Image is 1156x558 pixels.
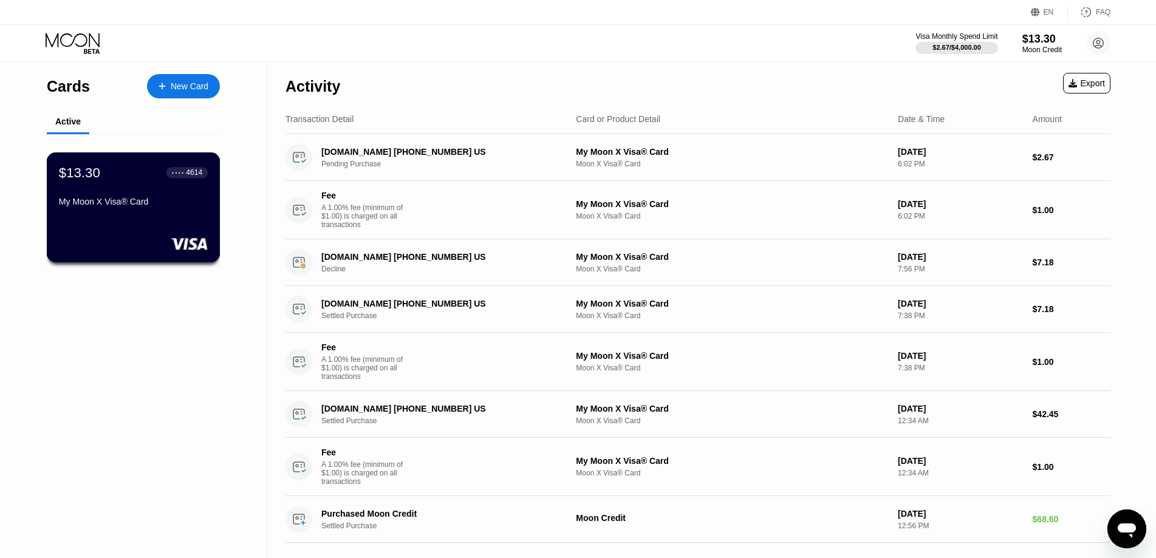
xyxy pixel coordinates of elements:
[55,117,81,126] div: Active
[1033,409,1110,419] div: $42.45
[321,460,412,486] div: A 1.00% fee (minimum of $1.00) is charged on all transactions
[1033,304,1110,314] div: $7.18
[1022,33,1062,54] div: $13.30Moon Credit
[1107,509,1146,548] iframe: Knop om het berichtenvenster te openen
[321,447,406,457] div: Fee
[898,265,1022,273] div: 7:56 PM
[576,364,888,372] div: Moon X Visa® Card
[898,252,1022,262] div: [DATE]
[286,438,1110,496] div: FeeA 1.00% fee (minimum of $1.00) is charged on all transactionsMy Moon X Visa® CardMoon X Visa® ...
[898,212,1022,220] div: 6:02 PM
[898,160,1022,168] div: 6:02 PM
[898,114,945,124] div: Date & Time
[898,299,1022,308] div: [DATE]
[1033,462,1110,472] div: $1.00
[321,355,412,381] div: A 1.00% fee (minimum of $1.00) is charged on all transactions
[172,171,184,174] div: ● ● ● ●
[576,513,888,523] div: Moon Credit
[898,469,1022,477] div: 12:34 AM
[286,181,1110,239] div: FeeA 1.00% fee (minimum of $1.00) is charged on all transactionsMy Moon X Visa® CardMoon X Visa® ...
[576,160,888,168] div: Moon X Visa® Card
[286,496,1110,543] div: Purchased Moon CreditSettled PurchaseMoon Credit[DATE]12:56 PM$68.60
[321,252,556,262] div: [DOMAIN_NAME] [PHONE_NUMBER] US
[321,191,406,200] div: Fee
[286,134,1110,181] div: [DOMAIN_NAME] [PHONE_NUMBER] USPending PurchaseMy Moon X Visa® CardMoon X Visa® Card[DATE]6:02 PM...
[321,311,574,320] div: Settled Purchase
[898,311,1022,320] div: 7:38 PM
[898,351,1022,361] div: [DATE]
[321,522,574,530] div: Settled Purchase
[576,351,888,361] div: My Moon X Visa® Card
[1022,46,1062,54] div: Moon Credit
[321,203,412,229] div: A 1.00% fee (minimum of $1.00) is charged on all transactions
[186,168,202,177] div: 4614
[576,311,888,320] div: Moon X Visa® Card
[59,197,208,206] div: My Moon X Visa® Card
[576,114,660,124] div: Card or Product Detail
[321,147,556,157] div: [DOMAIN_NAME] [PHONE_NUMBER] US
[321,299,556,308] div: [DOMAIN_NAME] [PHONE_NUMBER] US
[321,404,556,413] div: [DOMAIN_NAME] [PHONE_NUMBER] US
[1096,8,1110,16] div: FAQ
[1031,6,1068,18] div: EN
[576,252,888,262] div: My Moon X Visa® Card
[1033,257,1110,267] div: $7.18
[171,81,208,92] div: New Card
[321,265,574,273] div: Decline
[576,299,888,308] div: My Moon X Visa® Card
[321,417,574,425] div: Settled Purchase
[898,456,1022,466] div: [DATE]
[576,147,888,157] div: My Moon X Visa® Card
[898,364,1022,372] div: 7:38 PM
[898,509,1022,519] div: [DATE]
[47,78,90,95] div: Cards
[321,509,556,519] div: Purchased Moon Credit
[915,32,997,54] div: Visa Monthly Spend Limit$2.67/$4,000.00
[576,199,888,209] div: My Moon X Visa® Card
[898,522,1022,530] div: 12:56 PM
[898,404,1022,413] div: [DATE]
[915,32,997,41] div: Visa Monthly Spend Limit
[576,265,888,273] div: Moon X Visa® Card
[576,417,888,425] div: Moon X Visa® Card
[147,74,220,98] div: New Card
[286,78,340,95] div: Activity
[576,456,888,466] div: My Moon X Visa® Card
[1033,514,1110,524] div: $68.60
[286,286,1110,333] div: [DOMAIN_NAME] [PHONE_NUMBER] USSettled PurchaseMy Moon X Visa® CardMoon X Visa® Card[DATE]7:38 PM...
[576,404,888,413] div: My Moon X Visa® Card
[1068,6,1110,18] div: FAQ
[576,212,888,220] div: Moon X Visa® Card
[47,153,219,262] div: $13.30● ● ● ●4614My Moon X Visa® Card
[286,114,354,124] div: Transaction Detail
[576,469,888,477] div: Moon X Visa® Card
[286,333,1110,391] div: FeeA 1.00% fee (minimum of $1.00) is charged on all transactionsMy Moon X Visa® CardMoon X Visa® ...
[898,417,1022,425] div: 12:34 AM
[321,342,406,352] div: Fee
[898,199,1022,209] div: [DATE]
[1033,357,1110,367] div: $1.00
[1033,114,1062,124] div: Amount
[1069,78,1105,88] div: Export
[1033,205,1110,215] div: $1.00
[932,44,981,51] div: $2.67 / $4,000.00
[59,165,100,180] div: $13.30
[898,147,1022,157] div: [DATE]
[1044,8,1054,16] div: EN
[1033,152,1110,162] div: $2.67
[1063,73,1110,94] div: Export
[1022,33,1062,46] div: $13.30
[286,239,1110,286] div: [DOMAIN_NAME] [PHONE_NUMBER] USDeclineMy Moon X Visa® CardMoon X Visa® Card[DATE]7:56 PM$7.18
[286,391,1110,438] div: [DOMAIN_NAME] [PHONE_NUMBER] USSettled PurchaseMy Moon X Visa® CardMoon X Visa® Card[DATE]12:34 A...
[321,160,574,168] div: Pending Purchase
